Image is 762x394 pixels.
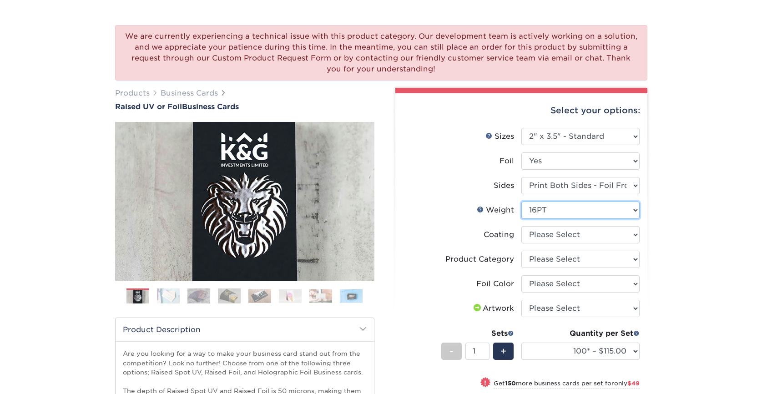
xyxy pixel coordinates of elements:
span: $49 [627,380,640,387]
div: Sides [494,180,514,191]
img: Business Cards 01 [126,285,149,308]
img: Business Cards 05 [248,289,271,303]
img: Business Cards 02 [157,288,180,304]
img: Business Cards 06 [279,289,302,303]
div: Foil [500,156,514,167]
span: - [449,344,454,358]
small: Get more business cards per set for [494,380,640,389]
h1: Business Cards [115,102,374,111]
div: Foil Color [476,278,514,289]
span: Raised UV or Foil [115,102,182,111]
div: Product Category [445,254,514,265]
strong: 150 [505,380,516,387]
iframe: Google Customer Reviews [2,366,77,391]
div: Artwork [472,303,514,314]
img: Business Cards 04 [218,288,241,304]
span: + [500,344,506,358]
div: Sizes [485,131,514,142]
img: Business Cards 07 [309,289,332,303]
a: Business Cards [161,89,218,97]
div: Quantity per Set [521,328,640,339]
h2: Product Description [116,318,374,341]
img: Raised UV or Foil 01 [115,72,374,331]
img: Business Cards 03 [187,288,210,304]
a: Products [115,89,150,97]
div: Sets [441,328,514,339]
div: Select your options: [403,93,640,128]
a: Raised UV or FoilBusiness Cards [115,102,374,111]
div: Weight [477,205,514,216]
img: Business Cards 08 [340,289,363,303]
div: Coating [484,229,514,240]
span: ! [484,378,486,388]
span: only [614,380,640,387]
div: We are currently experiencing a technical issue with this product category. Our development team ... [115,25,647,81]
